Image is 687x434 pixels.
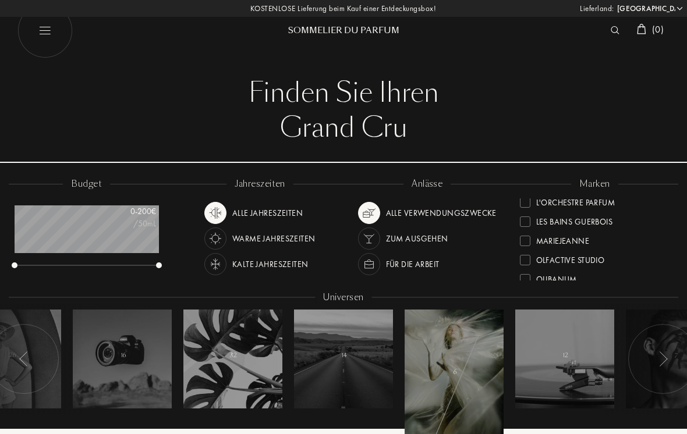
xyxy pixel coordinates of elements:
[232,253,309,275] div: Kalte Jahreszeiten
[361,205,377,221] img: usage_occasion_all.svg
[571,177,618,191] div: marken
[98,205,156,218] div: 0 - 200 €
[637,24,646,34] img: cart_white.svg
[232,202,303,224] div: Alle Jahreszeiten
[386,202,497,224] div: Alle Verwendungszwecke
[658,351,668,367] img: arr_left.svg
[207,256,224,272] img: usage_season_cold_white.svg
[341,351,347,360] span: 14
[63,177,110,191] div: budget
[562,351,568,360] span: 12
[230,351,237,360] span: 32
[26,111,661,145] div: Grand Cru
[536,269,577,285] div: Olibanum
[536,250,605,266] div: Olfactive Studio
[652,23,664,35] span: ( 0 )
[207,205,224,221] img: usage_season_average.svg
[26,76,661,111] div: Finden Sie Ihren
[403,177,451,191] div: anlässe
[315,291,371,304] div: Universen
[361,230,377,247] img: usage_occasion_party_white.svg
[274,24,413,37] div: Sommelier du Parfum
[207,230,224,247] img: usage_season_hot_white.svg
[121,351,126,360] span: 16
[98,218,156,230] div: /50mL
[361,256,377,272] img: usage_occasion_work_white.svg
[536,193,615,208] div: L'Orchestre Parfum
[226,177,293,191] div: jahreszeiten
[17,3,73,58] img: burger_white.png
[386,227,448,250] div: Zum Ausgehen
[536,231,590,247] div: MarieJeanne
[19,351,29,367] img: arr_left.svg
[580,3,614,15] span: Lieferland:
[232,227,316,250] div: Warme Jahreszeiten
[386,253,440,275] div: Für die Arbeit
[611,26,619,34] img: search_icn_white.svg
[536,212,613,227] div: Les Bains Guerbois
[454,368,456,376] span: 6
